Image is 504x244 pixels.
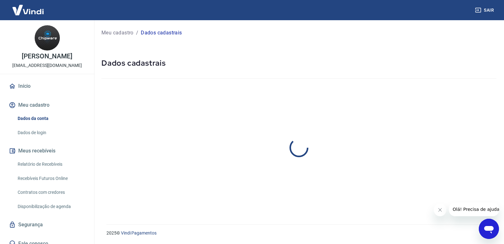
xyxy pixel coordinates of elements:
p: / [136,29,138,37]
a: Meu cadastro [101,29,134,37]
a: Disponibilização de agenda [15,200,87,213]
p: [EMAIL_ADDRESS][DOMAIN_NAME] [12,62,82,69]
p: Dados cadastrais [141,29,182,37]
img: 9d059813-4fba-438b-bfbc-0ef9350c5808.jpeg [35,25,60,51]
button: Meu cadastro [8,98,87,112]
button: Meus recebíveis [8,144,87,158]
a: Relatório de Recebíveis [15,158,87,171]
a: Contratos com credores [15,186,87,199]
a: Dados da conta [15,112,87,125]
span: Olá! Precisa de ajuda? [4,4,53,9]
h5: Dados cadastrais [101,58,496,68]
p: [PERSON_NAME] [22,53,72,60]
a: Recebíveis Futuros Online [15,172,87,185]
iframe: Mensagem da empresa [449,202,499,216]
iframe: Botão para abrir a janela de mensagens [479,219,499,239]
p: 2025 © [106,230,489,236]
a: Vindi Pagamentos [121,230,157,235]
a: Dados de login [15,126,87,139]
a: Início [8,79,87,93]
img: Vindi [8,0,49,20]
iframe: Fechar mensagem [434,204,446,216]
button: Sair [474,4,496,16]
a: Segurança [8,218,87,232]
